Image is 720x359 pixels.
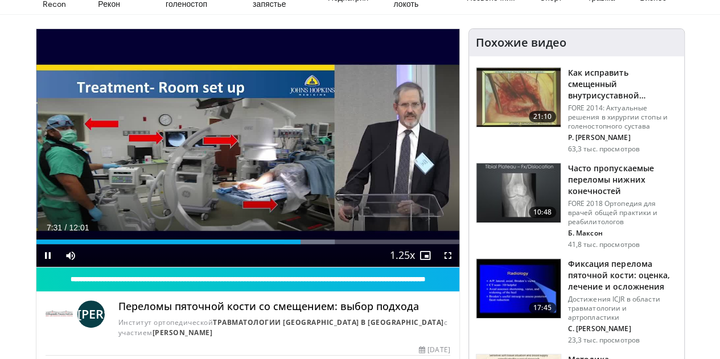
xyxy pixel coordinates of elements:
[568,67,672,112] font: Как исправить смещенный внутрисуставной перелом пяточной кости
[568,258,670,292] font: Фиксация перелома пяточной кости: оценка, лечение и осложнения
[77,300,105,328] a: [PERSON_NAME]
[391,244,414,267] button: Playback Rate
[118,317,213,327] font: Институт ортопедической
[47,223,62,232] span: 7:31
[568,294,660,322] font: Достижения ICJR в области травматологии и артропластики
[533,303,552,312] font: 17:45
[476,163,677,249] a: 10:48 Часто пропускаемые переломы нижних конечностей FORE 2018 Ортопедия для врачей общей практик...
[476,258,677,345] a: 17:45 Фиксация перелома пяточной кости: оценка, лечение и осложнения Достижения ICJR в области тр...
[568,324,631,333] font: С. [PERSON_NAME]
[437,244,459,267] button: Fullscreen
[46,300,73,328] img: Институт ортопедической травматологии Калифорнийского университета в Сан-Франциско
[414,244,437,267] button: Enable picture-in-picture mode
[59,244,82,267] button: Mute
[118,317,448,337] font: с участием
[476,259,561,318] img: 297020_0000_1.png.150x105_q85_crop-smart_upscale.jpg
[118,299,419,313] font: Переломы пяточной кости со смещением: выбор подхода
[36,240,459,244] div: Progress Bar
[36,244,59,267] button: Pause
[36,29,459,267] video-js: Video Player
[568,199,658,226] font: FORE 2018 Ортопедия для врачей общей практики и реабилитологов
[476,67,677,154] a: 21:10 Как исправить смещенный внутрисуставной перелом пяточной кости FORE 2014: Актуальные решени...
[568,133,631,142] font: Р. [PERSON_NAME]
[533,112,552,121] font: 21:10
[476,163,561,222] img: 4aa379b6-386c-4fb5-93ee-de5617843a87.150x105_q85_crop-smart_upscale.jpg
[476,68,561,127] img: 55ff4537-6d30-4030-bbbb-bab469c05b17.150x105_q85_crop-smart_upscale.jpg
[568,163,654,196] font: Часто пропускаемые переломы нижних конечностей
[77,306,175,322] font: [PERSON_NAME]
[568,240,640,249] font: 41,8 тыс. просмотров
[533,207,552,217] font: 10:48
[476,35,566,50] font: Похожие видео
[65,223,67,232] span: /
[568,228,603,238] font: Б. Максон
[153,328,213,337] a: [PERSON_NAME]
[427,345,450,354] font: [DATE]
[568,103,668,131] font: FORE 2014: Актуальные решения в хирургии стопы и голеностопного сустава
[568,335,640,345] font: 23,3 тыс. просмотров
[213,317,444,327] a: травматологии [GEOGRAPHIC_DATA] в [GEOGRAPHIC_DATA]
[69,223,89,232] span: 12:01
[568,144,640,154] font: 63,3 тыс. просмотров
